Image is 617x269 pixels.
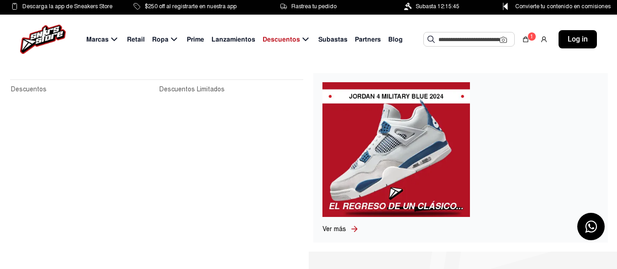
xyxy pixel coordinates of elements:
[427,36,435,43] img: Buscar
[500,36,507,43] img: Cámara
[22,1,112,11] span: Descarga la app de Sneakers Store
[152,35,169,44] span: Ropa
[388,35,403,44] span: Blog
[291,1,337,11] span: Rastrea tu pedido
[145,1,237,11] span: $250 off al registrarte en nuestra app
[20,25,66,54] img: logo
[187,35,204,44] span: Prime
[211,35,255,44] span: Lanzamientos
[86,35,109,44] span: Marcas
[416,1,459,11] span: Subasta 12:15:45
[500,3,511,10] img: Control Point Icon
[318,35,348,44] span: Subastas
[322,225,346,233] span: Ver más
[322,224,350,234] a: Ver más
[263,35,300,44] span: Descuentos
[527,32,536,41] div: 1
[522,36,529,43] img: shopping
[355,35,381,44] span: Partners
[127,35,145,44] span: Retail
[540,36,548,43] img: user
[568,34,588,45] span: Log in
[11,84,154,95] a: Descuentos
[159,84,302,95] a: Descuentos Limitados
[515,1,611,11] span: Convierte tu contenido en comisiones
